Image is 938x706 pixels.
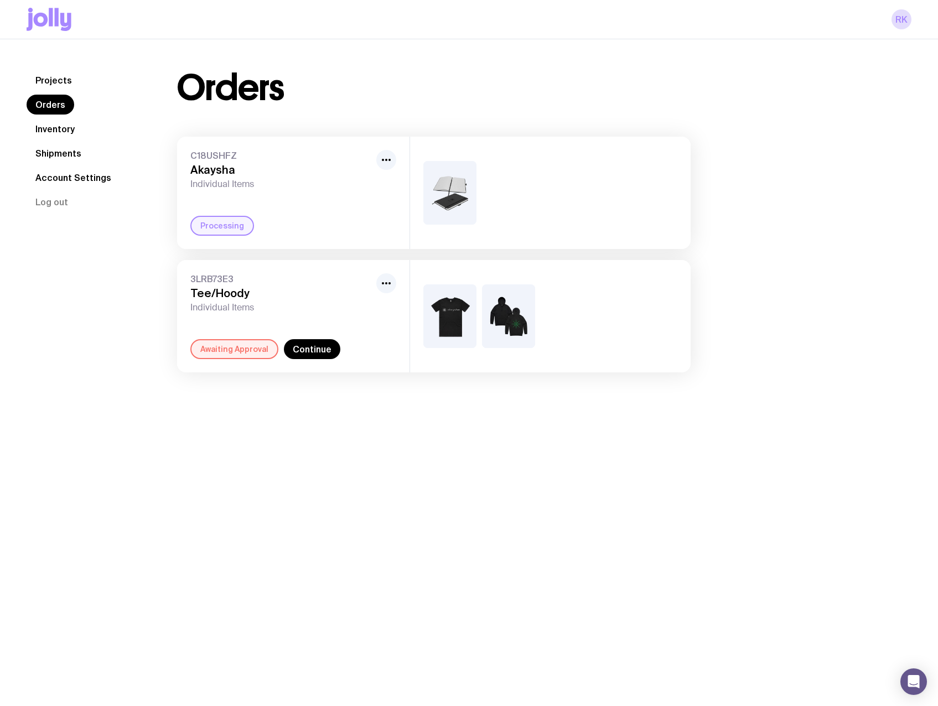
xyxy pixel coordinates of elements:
h1: Orders [177,70,284,106]
h3: Tee/Hoody [190,287,372,300]
button: Log out [27,192,77,212]
a: Shipments [27,143,90,163]
a: Account Settings [27,168,120,188]
h3: Akaysha [190,163,372,176]
a: Projects [27,70,81,90]
span: Individual Items [190,302,372,313]
div: Open Intercom Messenger [900,668,927,695]
span: 3LRB73E3 [190,273,372,284]
div: Processing [190,216,254,236]
span: Individual Items [190,179,372,190]
a: Orders [27,95,74,115]
a: RK [892,9,911,29]
a: Inventory [27,119,84,139]
div: Awaiting Approval [190,339,278,359]
a: Continue [284,339,340,359]
span: C18USHFZ [190,150,372,161]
